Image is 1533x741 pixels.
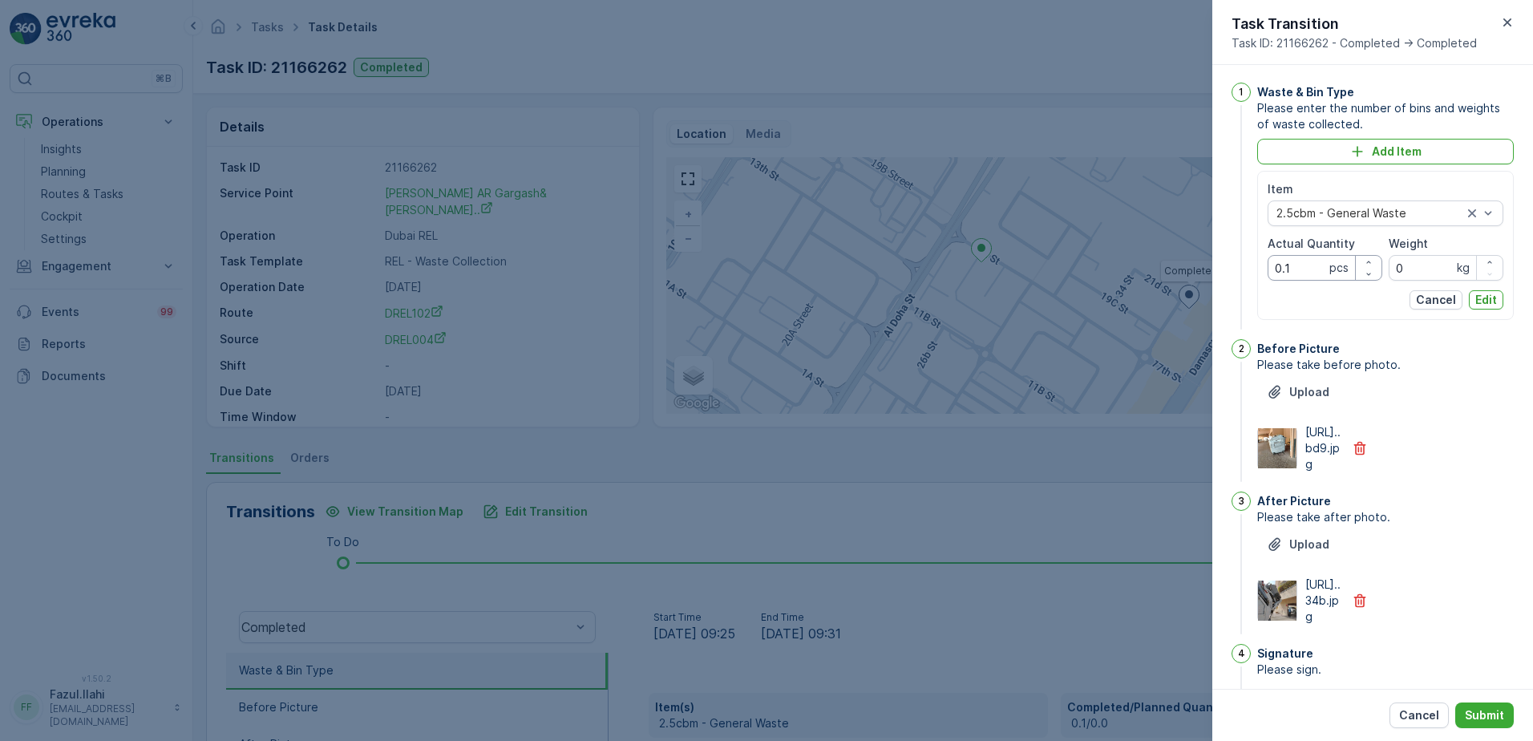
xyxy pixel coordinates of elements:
[1257,341,1340,357] p: Before Picture
[1257,662,1514,678] span: Please sign.
[1389,237,1428,250] label: Weight
[1232,492,1251,511] div: 3
[1258,428,1296,468] img: Media Preview
[1232,13,1477,35] p: Task Transition
[1475,292,1497,308] p: Edit
[1257,532,1339,557] button: Upload File
[1399,707,1439,723] p: Cancel
[1257,139,1514,164] button: Add Item
[1257,509,1514,525] span: Please take after photo.
[1389,703,1449,728] button: Cancel
[1257,84,1354,100] p: Waste & Bin Type
[1289,384,1329,400] p: Upload
[1305,577,1342,625] p: [URL]..34b.jpg
[1232,35,1477,51] span: Task ID: 21166262 - Completed -> Completed
[1289,537,1329,553] p: Upload
[1257,646,1313,662] p: Signature
[1257,100,1514,132] span: Please enter the number of bins and weights of waste collected.
[1232,644,1251,663] div: 4
[1305,424,1342,472] p: [URL]..bd9.jpg
[1268,237,1355,250] label: Actual Quantity
[1329,260,1349,276] p: pcs
[1416,292,1456,308] p: Cancel
[1410,290,1462,310] button: Cancel
[1257,357,1514,373] span: Please take before photo.
[1257,684,1339,710] button: Upload File
[1465,707,1504,723] p: Submit
[1455,703,1514,728] button: Submit
[1372,144,1422,160] p: Add Item
[1232,339,1251,358] div: 2
[1469,290,1503,310] button: Edit
[1457,260,1470,276] p: kg
[1232,83,1251,102] div: 1
[1257,379,1339,405] button: Upload File
[1268,182,1293,196] label: Item
[1257,493,1331,509] p: After Picture
[1258,581,1296,621] img: Media Preview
